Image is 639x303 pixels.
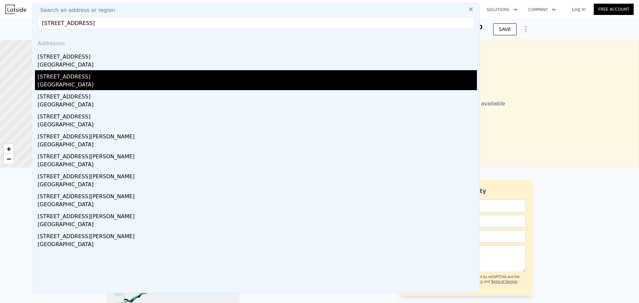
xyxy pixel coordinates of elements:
div: [STREET_ADDRESS] [38,50,477,61]
div: [STREET_ADDRESS][PERSON_NAME] [38,230,477,240]
a: Zoom out [4,154,14,164]
div: [GEOGRAPHIC_DATA] [38,221,477,230]
div: Addresses [35,34,477,50]
button: SAVE [493,23,517,35]
div: [GEOGRAPHIC_DATA] [38,181,477,190]
button: Company [523,4,561,16]
button: Show Options [519,23,532,36]
div: [GEOGRAPHIC_DATA] [38,240,477,250]
tspan: $85 [115,292,122,297]
div: [STREET_ADDRESS][PERSON_NAME] [38,170,477,181]
div: [STREET_ADDRESS] [38,70,477,81]
img: Lotside [5,5,26,14]
a: Free Account [594,4,634,15]
div: [STREET_ADDRESS][PERSON_NAME] [38,130,477,141]
div: [STREET_ADDRESS][PERSON_NAME] [38,210,477,221]
div: [GEOGRAPHIC_DATA] [38,101,477,110]
div: [STREET_ADDRESS] [38,110,477,121]
div: [GEOGRAPHIC_DATA] [38,121,477,130]
div: [GEOGRAPHIC_DATA] [38,61,477,70]
div: [STREET_ADDRESS][PERSON_NAME] [38,150,477,161]
button: Solutions [481,4,523,16]
div: This site is protected by reCAPTCHA and the Google and apply. [449,275,526,289]
div: [GEOGRAPHIC_DATA] [38,201,477,210]
a: Zoom in [4,144,14,154]
span: − [7,155,11,163]
div: [STREET_ADDRESS][PERSON_NAME] [38,190,477,201]
div: [GEOGRAPHIC_DATA] [38,81,477,90]
div: [STREET_ADDRESS] [38,90,477,101]
span: + [7,145,11,153]
div: [GEOGRAPHIC_DATA] [38,161,477,170]
a: Terms of Service [491,280,517,283]
a: Log In [564,6,594,13]
span: Search an address or region [35,6,115,14]
input: Enter an address, city, region, neighborhood or zip code [38,17,474,29]
div: [GEOGRAPHIC_DATA] [38,141,477,150]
